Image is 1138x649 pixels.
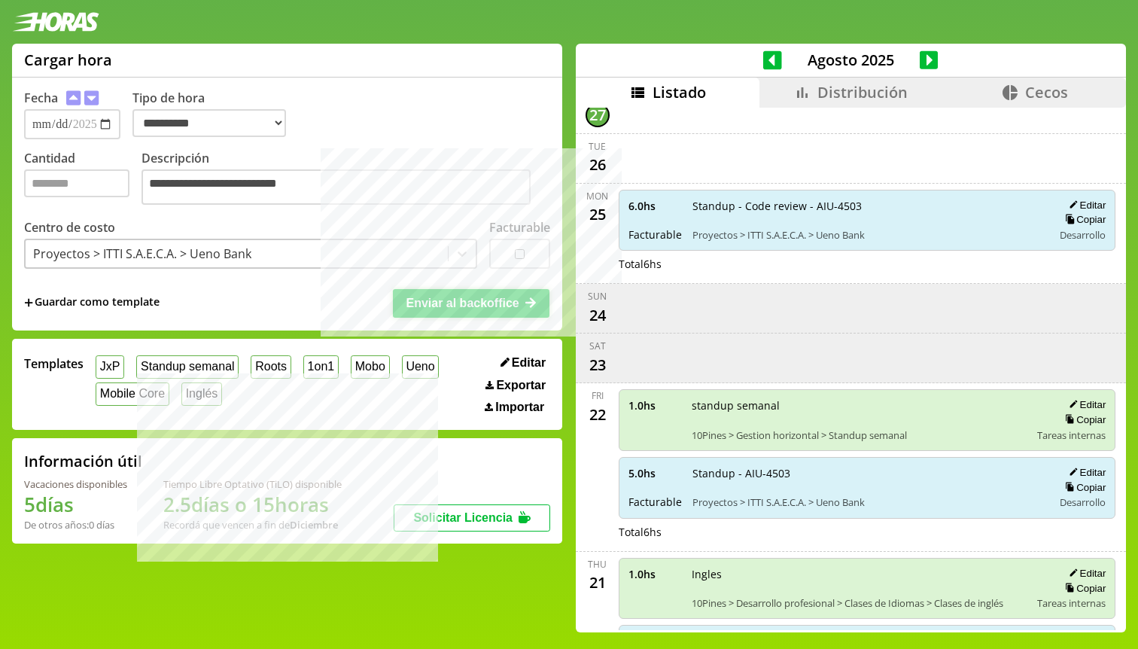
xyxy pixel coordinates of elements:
div: 23 [586,352,610,376]
button: JxP [96,355,124,379]
button: Roots [251,355,291,379]
span: Tareas internas [1037,596,1106,610]
div: Thu [588,558,607,571]
span: standup semanal [692,398,1027,413]
span: Templates [24,355,84,372]
div: 26 [586,153,610,177]
label: Cantidad [24,150,141,209]
span: Proyectos > ITTI S.A.E.C.A. > Ueno Bank [692,228,1043,242]
label: Facturable [489,219,550,236]
div: 27 [586,103,610,127]
span: 1.0 hs [628,567,681,581]
h1: 5 días [24,491,127,518]
span: Facturable [628,227,682,242]
span: +Guardar como template [24,294,160,311]
img: logotipo [12,12,99,32]
div: Sat [589,340,606,352]
button: Exportar [481,378,550,393]
span: Enviar al backoffice [406,297,519,309]
h1: 2.5 días o 15 horas [163,491,342,518]
button: Copiar [1060,413,1106,426]
span: Importar [495,401,544,414]
label: Fecha [24,90,58,106]
button: Solicitar Licencia [394,504,550,532]
button: Editar [1064,466,1106,479]
b: Diciembre [290,518,338,532]
button: Editar [1064,398,1106,411]
div: Recordá que vencen a fin de [163,518,342,532]
span: 10Pines > Desarrollo profesional > Clases de Idiomas > Clases de inglés [692,596,1027,610]
button: Editar [1064,567,1106,580]
div: De otros años: 0 días [24,518,127,532]
span: + [24,294,33,311]
span: Ingles [692,567,1027,581]
span: 10Pines > Gestion horizontal > Standup semanal [692,428,1027,442]
span: Desarrollo [1060,228,1106,242]
span: 5.0 hs [628,466,682,480]
span: Listado [653,82,706,102]
textarea: Descripción [141,169,531,205]
label: Tipo de hora [132,90,298,139]
div: scrollable content [576,108,1126,630]
h1: Cargar hora [24,50,112,70]
div: Sun [588,290,607,303]
button: Copiar [1060,481,1106,494]
button: Editar [1064,199,1106,212]
div: 24 [586,303,610,327]
button: Copiar [1060,582,1106,595]
h2: Información útil [24,451,142,471]
div: 25 [586,203,610,227]
span: Cecos [1025,82,1068,102]
button: Copiar [1060,213,1106,226]
span: Exportar [496,379,546,392]
div: Total 6 hs [619,525,1116,539]
div: 21 [586,571,610,595]
span: Proyectos > ITTI S.A.E.C.A. > Ueno Bank [692,495,1043,509]
div: Fri [592,389,604,402]
button: Mobile Core [96,382,169,406]
span: Facturable [628,495,682,509]
div: Tiempo Libre Optativo (TiLO) disponible [163,477,342,491]
button: Ueno [402,355,440,379]
div: Mon [586,190,608,203]
span: Solicitar Licencia [413,511,513,524]
span: Agosto 2025 [782,50,920,70]
label: Descripción [141,150,550,209]
input: Cantidad [24,169,129,197]
button: Editar [496,355,550,370]
span: Editar [512,356,546,370]
label: Centro de costo [24,219,115,236]
button: 1on1 [303,355,339,379]
button: Mobo [351,355,390,379]
div: Vacaciones disponibles [24,477,127,491]
span: Standup - Code review - AIU-4503 [692,199,1043,213]
span: Standup - AIU-4503 [692,466,1043,480]
span: 6.0 hs [628,199,682,213]
div: Total 6 hs [619,257,1116,271]
span: Distribución [817,82,908,102]
span: Tareas internas [1037,428,1106,442]
select: Tipo de hora [132,109,286,137]
span: Desarrollo [1060,495,1106,509]
button: Enviar al backoffice [393,289,549,318]
span: 1.0 hs [628,398,681,413]
div: Proyectos > ITTI S.A.E.C.A. > Ueno Bank [33,245,251,262]
button: Standup semanal [136,355,239,379]
div: Tue [589,140,606,153]
div: 22 [586,402,610,426]
button: Inglés [181,382,222,406]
